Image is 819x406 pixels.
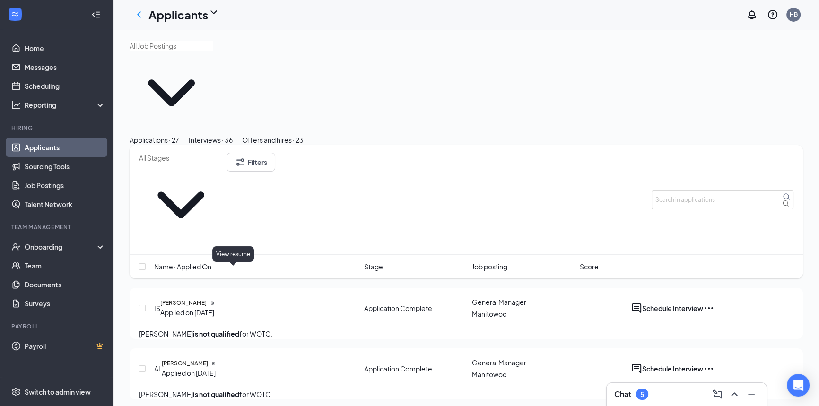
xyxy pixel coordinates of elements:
button: Minimize [744,387,759,402]
button: Schedule Interview [642,363,703,374]
a: Applicants [25,138,105,157]
button: Schedule Interview [642,302,703,314]
svg: Analysis [11,100,21,110]
svg: UserCheck [11,242,21,251]
b: is not qualified [193,329,239,338]
svg: ActiveChat [631,363,642,374]
span: General Manager [472,298,526,306]
p: [PERSON_NAME] for WOTC. [139,328,793,339]
svg: ChevronUp [729,389,740,400]
a: PayrollCrown [25,337,105,355]
div: Applied on [DATE] [160,307,214,318]
div: View resume [212,246,254,262]
div: HB [790,10,798,18]
div: Reporting [25,100,106,110]
div: AL [154,363,162,374]
svg: Ellipses [703,302,714,314]
span: Manitowoc [472,370,506,379]
div: Onboarding [25,242,97,251]
svg: ChevronDown [208,7,219,18]
p: [PERSON_NAME] for WOTC. [139,389,793,399]
input: All Stages [139,153,223,163]
div: Payroll [11,322,104,330]
span: Job posting [472,261,507,272]
svg: Settings [11,387,21,397]
svg: Ellipses [703,363,714,374]
div: 5 [640,390,644,398]
a: Documents [25,275,105,294]
div: Applications · 27 [130,135,179,145]
input: Search in applications [652,190,793,209]
a: Talent Network [25,195,105,214]
svg: ChevronDown [130,51,213,135]
div: Switch to admin view [25,387,91,397]
button: ChevronUp [727,387,742,402]
svg: ChevronDown [139,163,223,247]
svg: QuestionInfo [767,9,778,20]
div: Application Complete [364,303,432,313]
span: General Manager [472,358,526,367]
svg: Document [212,362,216,365]
a: Job Postings [25,176,105,195]
a: Messages [25,58,105,77]
div: Hiring [11,124,104,132]
svg: ActiveChat [631,302,642,314]
svg: WorkstreamLogo [10,9,20,19]
svg: Collapse [91,10,101,19]
a: Team [25,256,105,275]
input: All Job Postings [130,41,213,51]
b: is not qualified [193,390,239,398]
button: Filter Filters [227,153,275,172]
span: Stage [364,261,383,272]
span: Manitowoc [472,310,506,318]
a: Scheduling [25,77,105,95]
h5: [PERSON_NAME] [160,299,207,307]
div: Offers and hires · 23 [242,135,304,145]
span: Score [580,261,599,272]
a: Home [25,39,105,58]
svg: ChevronLeft [133,9,145,20]
h5: [PERSON_NAME] [162,359,208,368]
div: Application Complete [364,364,432,373]
svg: Document [210,301,214,305]
div: IS [154,303,160,313]
button: ComposeMessage [710,387,725,402]
a: Surveys [25,294,105,313]
div: Applied on [DATE] [162,368,216,378]
span: Name · Applied On [154,261,211,272]
div: Interviews · 36 [189,135,233,145]
h1: Applicants [148,7,208,23]
div: Open Intercom Messenger [787,374,810,397]
svg: Filter [235,156,246,168]
svg: ComposeMessage [712,389,723,400]
a: Sourcing Tools [25,157,105,176]
div: Team Management [11,223,104,231]
h3: Chat [614,389,631,399]
svg: MagnifyingGlass [783,193,790,200]
svg: Minimize [746,389,757,400]
svg: Notifications [746,9,758,20]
